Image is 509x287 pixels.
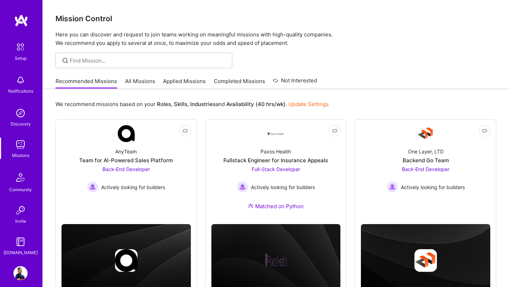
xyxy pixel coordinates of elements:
a: Company LogoAnyTeamTeam for AI-Powered Sales PlatformBack-End Developer Actively looking for buil... [62,125,191,208]
p: Here you can discover and request to join teams working on meaningful missions with high-quality ... [55,30,496,47]
a: Applied Missions [163,77,206,89]
img: Community [12,169,29,186]
img: Actively looking for builders [387,181,398,193]
div: AnyTeam [115,148,137,155]
img: Ateam Purple Icon [248,203,253,209]
h3: Mission Control [55,14,496,23]
img: Actively looking for builders [87,181,98,193]
i: icon EyeClosed [332,128,338,134]
img: bell [13,73,28,87]
b: Availability (40 hrs/wk) [226,101,286,107]
span: Full-Stack Developer [252,166,300,172]
input: Find Mission... [70,57,227,64]
div: [DOMAIN_NAME] [4,249,38,256]
div: Missions [12,152,29,159]
img: discovery [13,106,28,120]
img: setup [13,40,28,54]
span: Actively looking for builders [401,183,465,191]
img: teamwork [13,137,28,152]
img: Company logo [264,249,287,272]
a: User Avatar [12,266,29,280]
a: Completed Missions [214,77,265,89]
span: Back-End Developer [402,166,449,172]
a: Recommended Missions [55,77,117,89]
div: Invite [15,217,26,225]
div: Discovery [11,120,31,128]
div: Fullstack Engineer for Insurance Appeals [223,157,328,164]
span: Actively looking for builders [251,183,315,191]
p: We recommend missions based on your , , and . [55,100,329,108]
div: Backend Go Team [403,157,449,164]
div: Community [9,186,32,193]
span: Back-End Developer [103,166,150,172]
img: Company logo [414,249,437,272]
i: icon EyeClosed [182,128,188,134]
div: Notifications [8,87,33,95]
a: Update Settings [288,101,329,107]
div: Paxos Health [261,148,291,155]
div: Team for AI-Powered Sales Platform [79,157,173,164]
div: Matched on Python [248,203,304,210]
img: Company Logo [118,125,135,142]
img: logo [14,14,28,27]
img: Company Logo [417,125,434,142]
b: Roles [157,101,171,107]
b: Industries [190,101,216,107]
img: Actively looking for builders [237,181,248,193]
div: Setup [15,54,27,62]
i: icon SearchGrey [61,57,69,65]
img: User Avatar [13,266,28,280]
a: Company LogoPaxos HealthFullstack Engineer for Insurance AppealsFull-Stack Developer Actively loo... [211,125,341,218]
a: All Missions [125,77,155,89]
img: guide book [13,235,28,249]
img: Company logo [115,249,138,272]
span: Actively looking for builders [101,183,165,191]
b: Skills [174,101,187,107]
div: One Layer, LTD [408,148,444,155]
i: icon EyeClosed [482,128,487,134]
a: Not Interested [273,76,317,89]
a: Company LogoOne Layer, LTDBackend Go TeamBack-End Developer Actively looking for buildersActively... [361,125,490,208]
img: Company Logo [267,132,284,136]
img: Invite [13,203,28,217]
